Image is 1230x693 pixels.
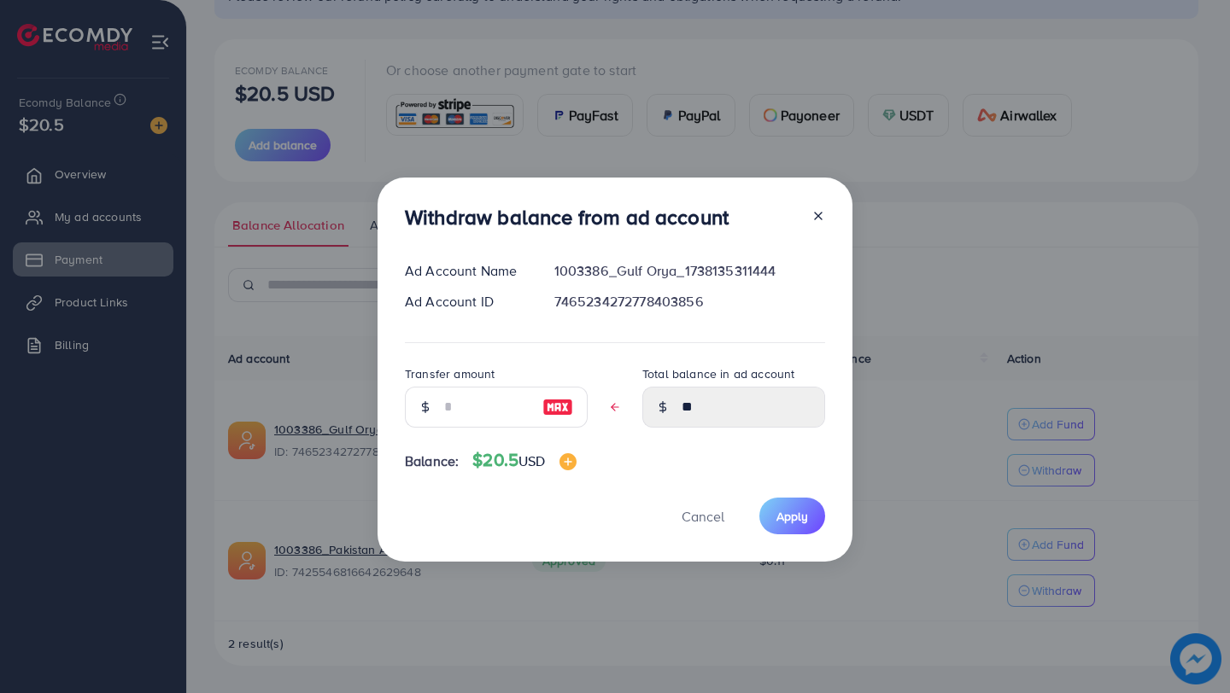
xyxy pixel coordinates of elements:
label: Total balance in ad account [642,365,794,382]
img: image [559,453,577,470]
label: Transfer amount [405,365,495,382]
button: Cancel [660,498,746,534]
button: Apply [759,498,825,534]
div: 1003386_Gulf Orya_1738135311444 [541,261,839,281]
h3: Withdraw balance from ad account [405,205,729,230]
span: Apply [776,508,808,525]
span: USD [518,451,545,470]
img: image [542,397,573,417]
span: Balance: [405,451,459,471]
div: 7465234272778403856 [541,292,839,312]
h4: $20.5 [472,450,576,471]
span: Cancel [682,507,724,526]
div: Ad Account ID [391,292,541,312]
div: Ad Account Name [391,261,541,281]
